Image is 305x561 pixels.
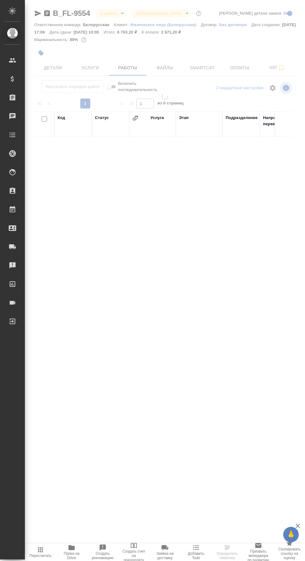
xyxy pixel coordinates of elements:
[30,554,52,558] span: Пересчитать
[58,115,65,121] div: Код
[118,544,149,561] button: Создать счет на предоплату
[283,527,299,542] button: 🙏
[181,544,212,561] button: Добавить Todo
[95,115,109,121] div: Статус
[149,544,181,561] button: Заявка на доставку
[56,544,87,561] button: Папка на Drive
[274,544,305,561] button: Скопировать ссылку на оценку заказа
[184,551,208,560] span: Добавить Todo
[212,544,243,561] button: Определить тематику
[226,115,258,121] div: Подразделение
[87,544,118,561] button: Создать рекламацию
[179,115,189,121] div: Этап
[153,551,177,560] span: Заявка на доставку
[243,544,274,561] button: Призвать менеджера по развитию
[60,551,83,560] span: Папка на Drive
[150,115,164,121] div: Услуга
[263,115,294,127] div: Направление перевода
[91,551,115,560] span: Создать рекламацию
[286,528,296,541] span: 🙏
[25,544,56,561] button: Пересчитать
[215,551,239,560] span: Определить тематику
[132,115,138,121] button: Сгруппировать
